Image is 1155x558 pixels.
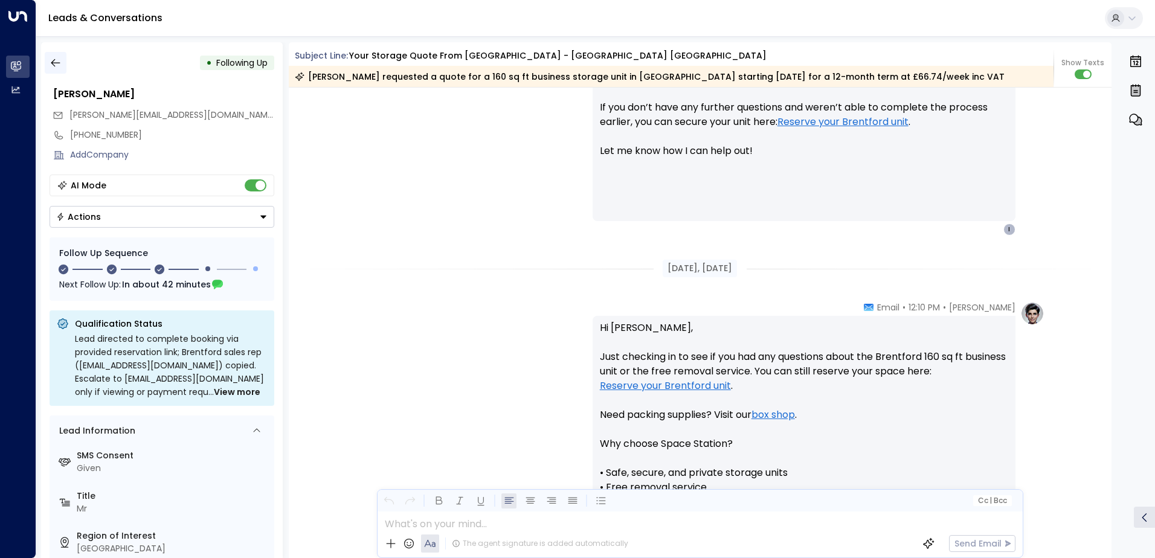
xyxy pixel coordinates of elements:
[1020,301,1044,325] img: profile-logo.png
[69,109,275,121] span: [PERSON_NAME][EMAIL_ADDRESS][DOMAIN_NAME]
[75,332,267,399] div: Lead directed to complete booking via provided reservation link; Brentford sales rep ([EMAIL_ADDR...
[1061,57,1104,68] span: Show Texts
[216,57,268,69] span: Following Up
[77,502,269,515] div: Mr
[381,493,396,508] button: Undo
[69,109,274,121] span: ivan@homesinahurry.co.uk
[59,247,265,260] div: Follow Up Sequence
[349,50,767,62] div: Your storage quote from [GEOGRAPHIC_DATA] - [GEOGRAPHIC_DATA] [GEOGRAPHIC_DATA]
[600,379,731,393] a: Reserve your Brentford unit
[77,449,269,462] label: SMS Consent
[206,52,212,74] div: •
[977,496,1006,505] span: Cc Bcc
[77,542,269,555] div: [GEOGRAPHIC_DATA]
[122,278,211,291] span: In about 42 minutes
[751,408,795,422] a: box shop
[402,493,417,508] button: Redo
[55,425,135,437] div: Lead Information
[59,278,265,291] div: Next Follow Up:
[70,129,274,141] div: [PHONE_NUMBER]
[909,301,940,313] span: 12:10 PM
[295,71,1005,83] div: [PERSON_NAME] requested a quote for a 160 sq ft business storage unit in [GEOGRAPHIC_DATA] starti...
[50,206,274,228] button: Actions
[77,462,269,475] div: Given
[56,211,101,222] div: Actions
[77,490,269,502] label: Title
[663,260,737,277] div: [DATE], [DATE]
[48,11,162,25] a: Leads & Conversations
[50,206,274,228] div: Button group with a nested menu
[452,538,628,549] div: The agent signature is added automatically
[902,301,906,313] span: •
[70,149,274,161] div: AddCompany
[295,50,348,62] span: Subject Line:
[214,385,260,399] span: View more
[949,301,1015,313] span: [PERSON_NAME]
[943,301,946,313] span: •
[973,495,1011,507] button: Cc|Bcc
[1003,223,1015,236] div: I
[53,87,274,101] div: [PERSON_NAME]
[989,496,992,505] span: |
[777,115,909,129] a: Reserve your Brentford unit
[877,301,899,313] span: Email
[71,179,106,191] div: AI Mode
[75,318,267,330] p: Qualification Status
[77,530,269,542] label: Region of Interest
